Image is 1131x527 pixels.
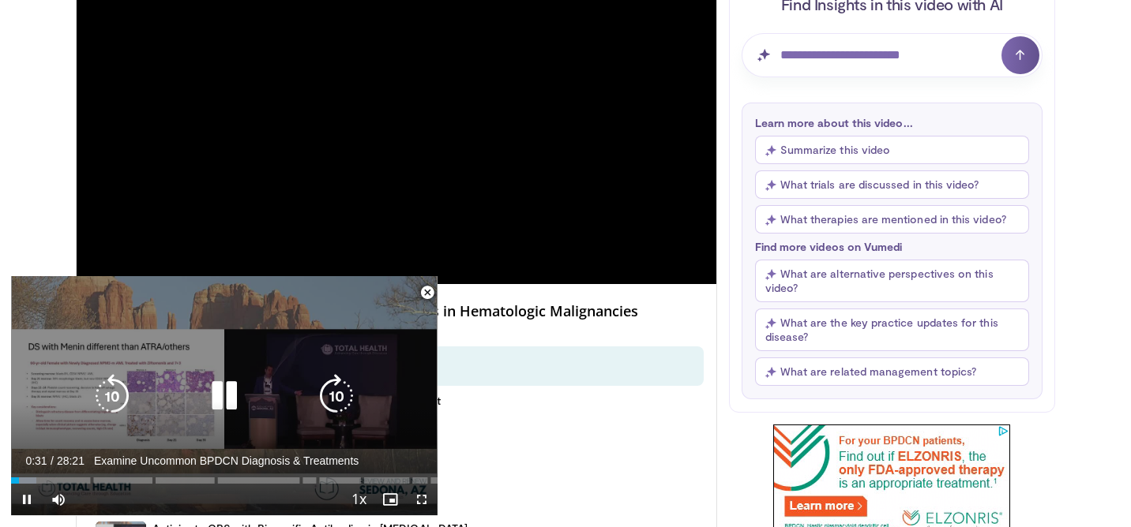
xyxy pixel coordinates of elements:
button: Mute [43,484,74,515]
button: Fullscreen [406,484,438,515]
span: / [51,454,54,467]
button: What are related management topics? [755,357,1029,386]
p: Learn more about this video... [755,116,1029,129]
button: What therapies are mentioned in this video? [755,205,1029,234]
button: Close [411,276,443,309]
button: Pause [11,484,43,515]
video-js: Video Player [11,276,438,516]
button: Enable picture-in-picture mode [374,484,406,515]
input: Question for AI [742,33,1043,77]
div: Progress Bar [11,477,438,484]
button: Summarize this video [755,136,1029,164]
p: Find more videos on Vumedi [755,240,1029,253]
button: What trials are discussed in this video? [755,170,1029,199]
button: What are alternative perspectives on this video? [755,260,1029,302]
button: Playback Rate [343,484,374,515]
span: 0:31 [25,454,47,467]
span: 28:21 [57,454,85,467]
span: Examine Uncommon BPDCN Diagnosis & Treatments [94,454,359,468]
button: What are the key practice updates for this disease? [755,308,1029,351]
